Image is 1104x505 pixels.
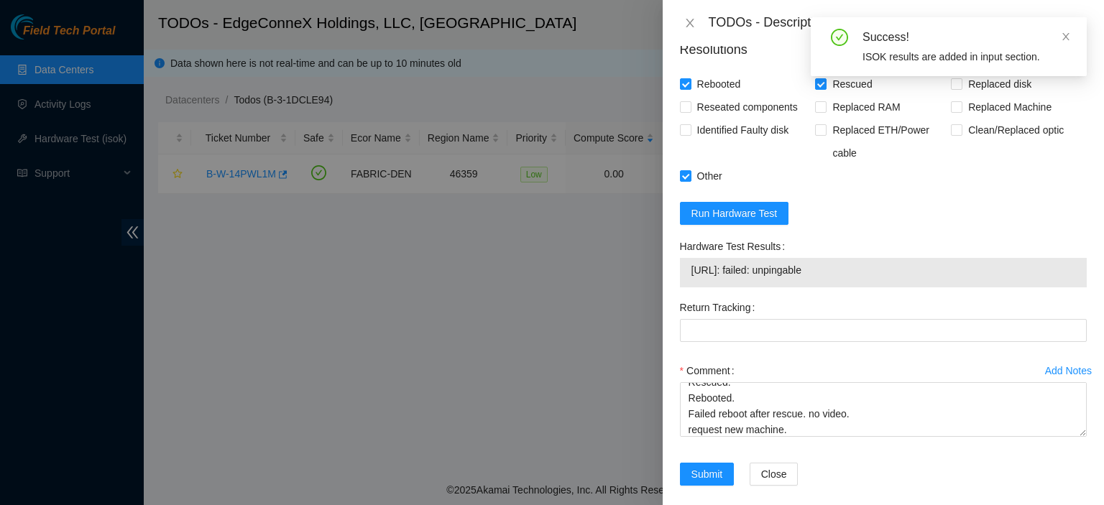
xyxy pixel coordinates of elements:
label: Hardware Test Results [680,235,791,258]
textarea: Comment [680,382,1087,437]
div: Success! [862,29,1069,46]
button: Run Hardware Test [680,202,789,225]
button: Add Notes [1044,359,1092,382]
button: Submit [680,463,735,486]
div: TODOs - Description - B-W-14PWL1M [709,11,1087,34]
input: Return Tracking [680,319,1087,342]
span: close [1061,32,1071,42]
div: ISOK results are added in input section. [862,49,1069,65]
label: Return Tracking [680,296,761,319]
span: Run Hardware Test [691,205,778,221]
span: close [684,17,696,29]
span: Clean/Replaced optic [962,119,1069,142]
span: [URL]: failed: unpingable [691,262,1075,278]
span: Submit [691,466,723,482]
div: Add Notes [1045,366,1092,376]
span: check-circle [831,29,848,46]
span: Replaced RAM [827,96,906,119]
span: Rebooted [691,73,747,96]
span: Replaced ETH/Power cable [827,119,951,165]
button: Close [750,463,799,486]
span: Other [691,165,728,187]
span: Identified Faulty disk [691,119,795,142]
span: Reseated components [691,96,804,119]
label: Comment [680,359,740,382]
span: Replaced Machine [962,96,1057,119]
span: Close [761,466,787,482]
button: Close [680,17,700,30]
